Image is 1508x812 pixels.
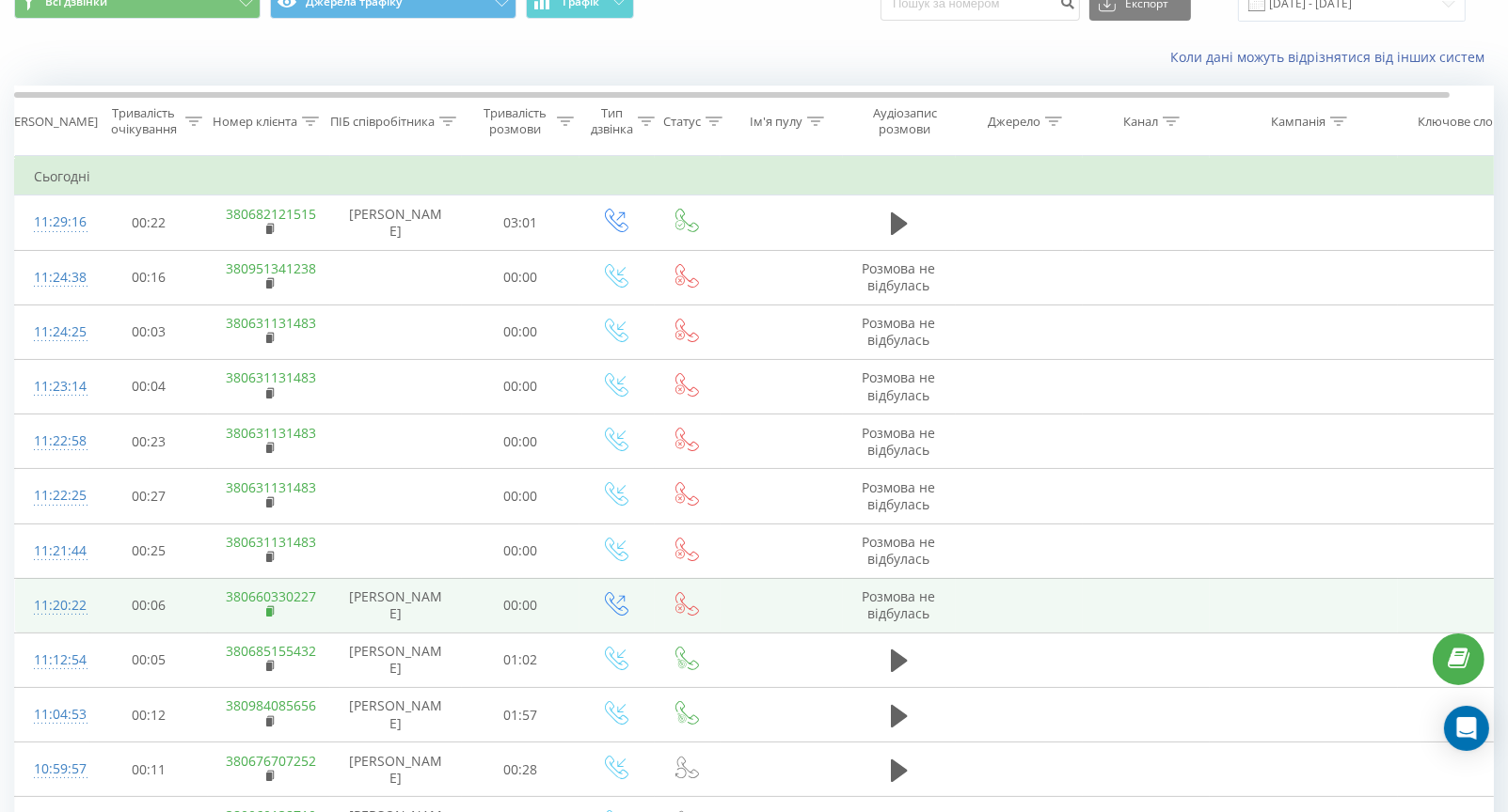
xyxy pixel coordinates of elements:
td: 00:28 [462,742,579,797]
div: Кампанія [1271,114,1325,130]
div: 11:24:25 [34,314,71,351]
div: ПІБ співробітника [330,114,435,130]
a: 380676707252 [227,752,317,770]
a: 380951341238 [227,259,317,277]
div: Тип дзвінка [591,105,633,137]
div: Канал [1123,114,1158,130]
div: Аудіозапис розмови [859,105,950,137]
td: 00:27 [90,469,208,523]
a: Коли дані можуть відрізнятися вiд інших систем [1170,48,1494,66]
div: 11:24:38 [34,259,71,296]
a: 380685155432 [227,642,317,660]
td: 00:00 [462,578,579,632]
div: 11:29:16 [34,204,71,241]
a: 380631131483 [227,368,317,386]
td: 00:00 [462,250,579,304]
td: 00:04 [90,359,208,414]
div: 11:22:58 [34,423,71,460]
td: 00:12 [90,688,208,742]
span: Розмова не відбулась [863,587,936,622]
div: 11:21:44 [34,533,71,570]
div: Тривалість розмови [478,105,552,137]
span: Розмова не відбулась [863,478,936,513]
div: 11:22:25 [34,477,71,514]
td: 00:03 [90,304,208,359]
span: Розмова не відбулась [863,259,936,294]
td: 00:11 [90,742,208,797]
a: 380984085656 [227,696,317,714]
div: Ключове слово [1419,114,1508,130]
a: 380631131483 [227,424,317,442]
td: 00:23 [90,414,208,469]
div: [PERSON_NAME] [3,114,98,130]
td: [PERSON_NAME] [330,742,462,797]
a: 380682121515 [227,205,317,223]
a: 380631131483 [227,314,317,332]
td: 00:00 [462,469,579,523]
span: Розмова не відбулась [863,314,936,349]
div: Статус [663,114,701,130]
td: 01:02 [462,632,579,687]
td: [PERSON_NAME] [330,632,462,687]
a: 380660330227 [227,587,317,605]
div: 11:23:14 [34,368,71,405]
td: 03:01 [462,195,579,250]
td: [PERSON_NAME] [330,578,462,632]
td: 00:05 [90,632,208,687]
div: 11:04:53 [34,696,71,733]
td: [PERSON_NAME] [330,195,462,250]
td: 00:25 [90,523,208,578]
td: 01:57 [462,688,579,742]
a: 380631131483 [227,478,317,496]
div: Тривалість очікування [106,105,181,137]
td: 00:00 [462,304,579,359]
div: Номер клієнта [213,114,297,130]
td: 00:00 [462,414,579,469]
div: 11:12:54 [34,642,71,679]
span: Розмова не відбулась [863,424,936,459]
td: 00:00 [462,359,579,414]
td: 00:06 [90,578,208,632]
div: Ім'я пулу [750,114,802,130]
div: Джерело [988,114,1040,130]
a: 380631131483 [227,533,317,551]
span: Розмова не відбулась [863,533,936,568]
td: 00:22 [90,195,208,250]
div: Open Intercom Messenger [1444,706,1489,751]
div: 10:59:57 [34,751,71,788]
td: 00:16 [90,250,208,304]
div: 11:20:22 [34,587,71,624]
td: [PERSON_NAME] [330,688,462,742]
td: 00:00 [462,523,579,578]
span: Розмова не відбулась [863,368,936,403]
